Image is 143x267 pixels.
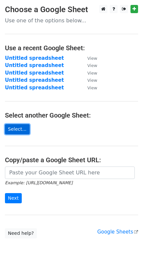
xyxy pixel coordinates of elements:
a: Untitled spreadsheet [5,70,64,76]
small: View [87,71,97,76]
h4: Select another Google Sheet: [5,111,138,119]
a: View [81,77,97,83]
h3: Choose a Google Sheet [5,5,138,14]
a: View [81,62,97,68]
a: View [81,70,97,76]
h4: Use a recent Google Sheet: [5,44,138,52]
input: Paste your Google Sheet URL here [5,167,135,179]
a: Google Sheets [97,229,138,235]
a: Untitled spreadsheet [5,77,64,83]
a: Need help? [5,228,37,238]
a: Select... [5,124,30,134]
small: View [87,63,97,68]
a: Untitled spreadsheet [5,55,64,61]
a: Untitled spreadsheet [5,85,64,91]
a: View [81,55,97,61]
p: Use one of the options below... [5,17,138,24]
small: Example: [URL][DOMAIN_NAME] [5,180,72,185]
a: Untitled spreadsheet [5,62,64,68]
small: View [87,56,97,61]
input: Next [5,193,22,203]
h4: Copy/paste a Google Sheet URL: [5,156,138,164]
a: View [81,85,97,91]
small: View [87,85,97,90]
small: View [87,78,97,83]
